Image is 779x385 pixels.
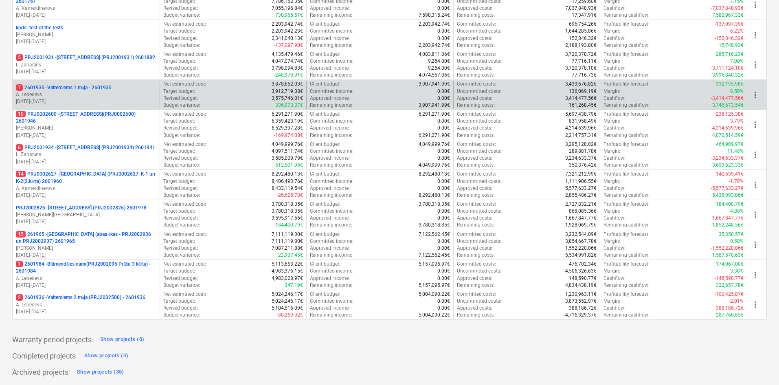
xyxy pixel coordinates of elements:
[272,148,303,155] p: 4,097,511.74€
[603,132,650,139] p: Remaining cashflow :
[163,171,206,178] p: Net estimated cost :
[75,365,126,378] button: Show projects (35)
[310,51,340,58] p: Client budget :
[163,58,195,65] p: Target budget :
[437,178,450,185] p: 0.00€
[16,171,156,199] div: 14PRJ0002627 -[GEOGRAPHIC_DATA] (PRJ0002627, K-1 un K-2(2.kārta) 2601960A. Kamerdinerovs[DATE]-[D...
[16,261,23,267] span: 1
[16,205,156,225] div: PRJ2002826 -[STREET_ADDRESS] (PRJ2002826) 2601978[PERSON_NAME][GEOGRAPHIC_DATA][DATE]-[DATE]
[16,54,23,61] span: 5
[16,231,156,245] p: 261965 - [GEOGRAPHIC_DATA] (abas ēkas - PRJ2002936 un PRJ2002937) 2601965
[84,351,128,361] div: Show projects (0)
[457,178,501,185] p: Uncommitted costs :
[16,171,26,177] span: 14
[569,118,597,125] p: 831,958.49€
[272,58,303,65] p: 4,047,074.74€
[16,185,156,192] p: A. Kamerdinerovs
[16,158,156,165] p: [DATE] - [DATE]
[272,35,303,42] p: 2,341,040.13€
[437,28,450,35] p: 0.00€
[569,148,597,155] p: 289,881.78€
[16,308,156,315] p: [DATE] - [DATE]
[437,215,450,222] p: 0.00€
[16,294,23,301] span: 2
[163,201,206,208] p: Net estimated cost :
[16,245,156,252] p: [PERSON_NAME]
[272,51,303,58] p: 4,135,479.46€
[163,65,198,72] p: Revised budget :
[310,148,353,155] p: Committed income :
[437,148,450,155] p: 0.00€
[565,132,597,139] p: 2,214,757.31€
[272,118,303,125] p: 6,359,423.19€
[419,81,450,88] p: 3,907,941.99€
[16,231,26,238] span: 15
[457,118,501,125] p: Uncommitted costs :
[16,12,156,19] p: [DATE] - [DATE]
[419,51,450,58] p: 4,083,811.06€
[163,215,198,222] p: Revised budget :
[457,5,492,12] p: Approved costs :
[730,208,744,215] p: 4.88%
[565,81,597,88] p: 3,439,676.82€
[419,141,450,148] p: 4,049,999.76€
[310,208,353,215] p: Committed income :
[569,208,597,215] p: 868,085.36€
[16,205,147,211] p: PRJ2002826 - [STREET_ADDRESS] (PRJ2002826) 2601978
[419,72,450,79] p: 4,074,557.06€
[419,12,450,19] p: 7,598,315.24€
[275,162,303,169] p: 512,501.95€
[565,28,597,35] p: 1,644,285.86€
[16,125,156,132] p: [PERSON_NAME]
[310,132,352,139] p: Remaining income :
[750,300,760,310] span: more_vert
[310,88,353,95] p: Committed income :
[603,95,625,102] p: Cashflow :
[16,84,23,91] span: 7
[457,95,492,102] p: Approved costs :
[419,171,450,178] p: 8,292,480.13€
[310,65,350,72] p: Approved income :
[565,192,597,199] p: 2,855,486.27€
[419,162,450,169] p: 4,049,999.76€
[711,215,744,222] p: -1,667,847.77€
[457,102,495,109] p: Remaining costs :
[310,72,352,79] p: Remaining income :
[715,111,744,118] p: -238,125.38€
[729,178,744,185] p: -1.70%
[565,141,597,148] p: 3,295,128.02€
[419,42,450,49] p: 2,203,942.74€
[750,180,760,190] span: more_vert
[569,102,597,109] p: 161,268.45€
[310,28,353,35] p: Committed income :
[603,155,625,162] p: Cashflow :
[712,72,744,79] p: 3,996,840.32€
[16,38,156,45] p: [DATE] - [DATE]
[457,21,496,28] p: Committed costs :
[163,185,198,192] p: Revised budget :
[437,35,450,42] p: 0.00€
[310,21,340,28] p: Client budget :
[437,208,450,215] p: 0.00€
[565,51,597,58] p: 3,720,378.72€
[428,65,450,72] p: 9,254.00€
[457,155,492,162] p: Approved costs :
[603,185,625,192] p: Cashflow :
[310,155,350,162] p: Approved income :
[163,12,200,19] p: Budget variance :
[457,201,496,208] p: Committed costs :
[565,111,597,118] p: 5,697,438.79€
[310,201,340,208] p: Client budget :
[727,148,744,155] p: 11.48%
[750,90,760,100] span: more_vert
[163,5,198,12] p: Revised budget :
[716,201,744,208] p: 184,400.79€
[163,155,198,162] p: Revised budget :
[750,60,760,70] span: more_vert
[163,148,195,155] p: Target budget :
[272,141,303,148] p: 4,049,999.76€
[16,144,156,165] div: 6PRJ2001934 -[STREET_ADDRESS] (PRJ2001934) 2601941L. Zaharāns[DATE]-[DATE]
[603,65,625,72] p: Cashflow :
[603,81,650,88] p: Profitability forecast :
[603,118,620,125] p: Margin :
